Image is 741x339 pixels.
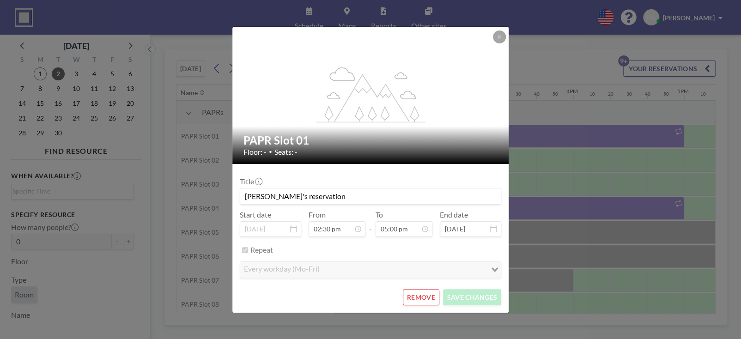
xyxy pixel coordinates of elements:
label: Start date [240,210,271,219]
label: End date [440,210,468,219]
label: Repeat [250,245,273,254]
span: Seats: - [274,147,298,157]
button: REMOVE [403,289,439,305]
h2: PAPR Slot 01 [243,133,498,147]
span: - [369,213,372,234]
span: Floor: - [243,147,267,157]
label: To [376,210,383,219]
input: Search for option [322,264,486,276]
label: Title [240,177,261,186]
label: From [309,210,326,219]
span: • [269,148,272,155]
input: (No title) [240,188,501,204]
div: Search for option [240,262,501,278]
span: every workday (Mo-Fri) [242,264,322,276]
button: SAVE CHANGES [443,289,501,305]
g: flex-grow: 1.2; [316,67,425,122]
